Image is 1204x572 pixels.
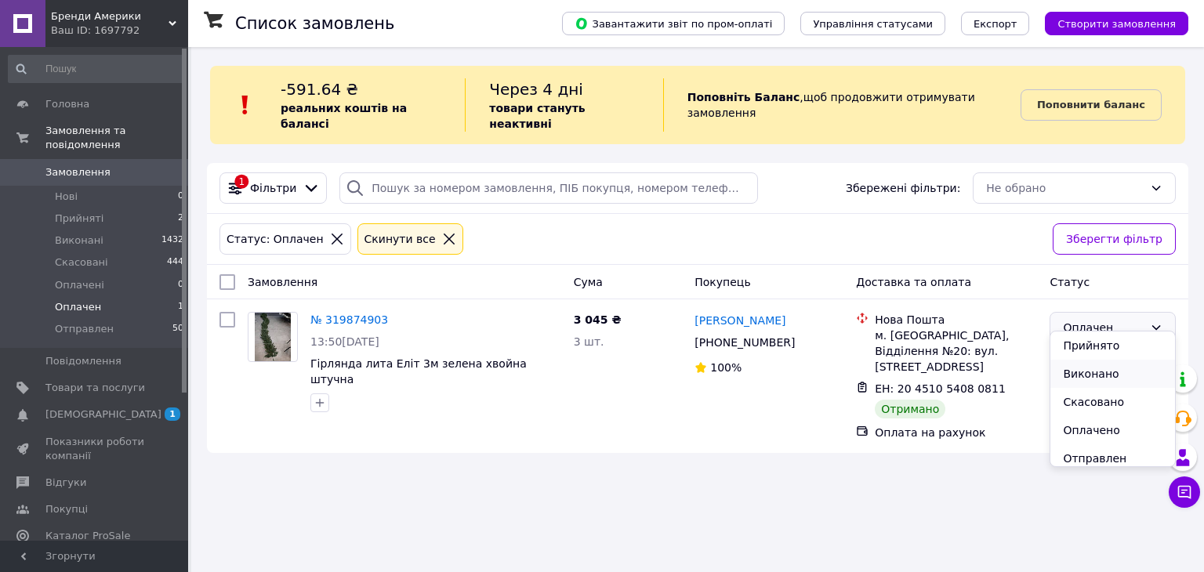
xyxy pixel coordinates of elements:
[45,124,188,152] span: Замовлення та повідомлення
[574,335,604,348] span: 3 шт.
[1021,89,1162,121] a: Поповнити баланс
[1050,360,1175,388] li: Виконано
[694,276,750,288] span: Покупець
[875,328,1037,375] div: м. [GEOGRAPHIC_DATA], Відділення №20: вул. [STREET_ADDRESS]
[875,312,1037,328] div: Нова Пошта
[875,425,1037,440] div: Оплата на рахунок
[178,212,183,226] span: 2
[1037,99,1145,110] b: Поповнити баланс
[694,313,785,328] a: [PERSON_NAME]
[310,335,379,348] span: 13:50[DATE]
[1050,444,1175,472] li: Отправлен
[165,407,180,421] span: 1
[172,322,183,336] span: 50
[1045,12,1188,35] button: Створити замовлення
[687,91,800,103] b: Поповніть Баланс
[986,179,1144,197] div: Не обрано
[55,300,101,314] span: Оплачен
[875,400,945,418] div: Отримано
[248,312,298,362] a: Фото товару
[8,55,185,83] input: Пошук
[846,180,960,196] span: Збережені фільтри:
[1057,18,1176,30] span: Створити замовлення
[1050,331,1175,360] li: Прийнято
[45,435,145,463] span: Показники роботи компанії
[339,172,757,204] input: Пошук за номером замовлення, ПІБ покупця, номером телефону, Email, номером накладної
[45,97,89,111] span: Головна
[1050,416,1175,444] li: Оплачено
[167,255,183,270] span: 444
[51,24,188,38] div: Ваш ID: 1697792
[45,502,88,516] span: Покупці
[1169,476,1200,508] button: Чат з покупцем
[55,190,78,204] span: Нові
[161,234,183,248] span: 1432
[45,407,161,422] span: [DEMOGRAPHIC_DATA]
[694,336,795,349] span: [PHONE_NUMBER]
[1050,388,1175,416] li: Скасовано
[235,14,394,33] h1: Список замовлень
[1066,230,1162,248] span: Зберегти фільтр
[813,18,933,30] span: Управління статусами
[234,93,257,117] img: :exclamation:
[281,102,407,130] b: реальних коштів на балансі
[45,354,121,368] span: Повідомлення
[178,278,183,292] span: 0
[574,276,603,288] span: Cума
[51,9,169,24] span: Бренди Америки
[574,313,622,326] span: 3 045 ₴
[489,102,585,130] b: товари стануть неактивні
[45,165,111,179] span: Замовлення
[55,322,114,336] span: Отправлен
[310,357,527,386] a: Гірлянда лита Еліт 3м зелена хвойна штучна
[255,313,292,361] img: Фото товару
[663,78,1021,132] div: , щоб продовжити отримувати замовлення
[55,255,108,270] span: Скасовані
[55,234,103,248] span: Виконані
[45,529,130,543] span: Каталог ProSale
[800,12,945,35] button: Управління статусами
[875,382,1006,395] span: ЕН: 20 4510 5408 0811
[1053,223,1176,255] button: Зберегти фільтр
[1050,276,1090,288] span: Статус
[562,12,785,35] button: Завантажити звіт по пром-оплаті
[1063,319,1144,336] div: Оплачен
[710,361,742,374] span: 100%
[1029,16,1188,29] a: Створити замовлення
[45,476,86,490] span: Відгуки
[961,12,1030,35] button: Експорт
[310,313,388,326] a: № 319874903
[361,230,439,248] div: Cкинути все
[45,381,145,395] span: Товари та послуги
[55,278,104,292] span: Оплачені
[489,80,583,99] span: Через 4 дні
[575,16,772,31] span: Завантажити звіт по пром-оплаті
[178,300,183,314] span: 1
[281,80,358,99] span: -591.64 ₴
[250,180,296,196] span: Фільтри
[178,190,183,204] span: 0
[856,276,971,288] span: Доставка та оплата
[248,276,317,288] span: Замовлення
[55,212,103,226] span: Прийняті
[223,230,327,248] div: Статус: Оплачен
[974,18,1017,30] span: Експорт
